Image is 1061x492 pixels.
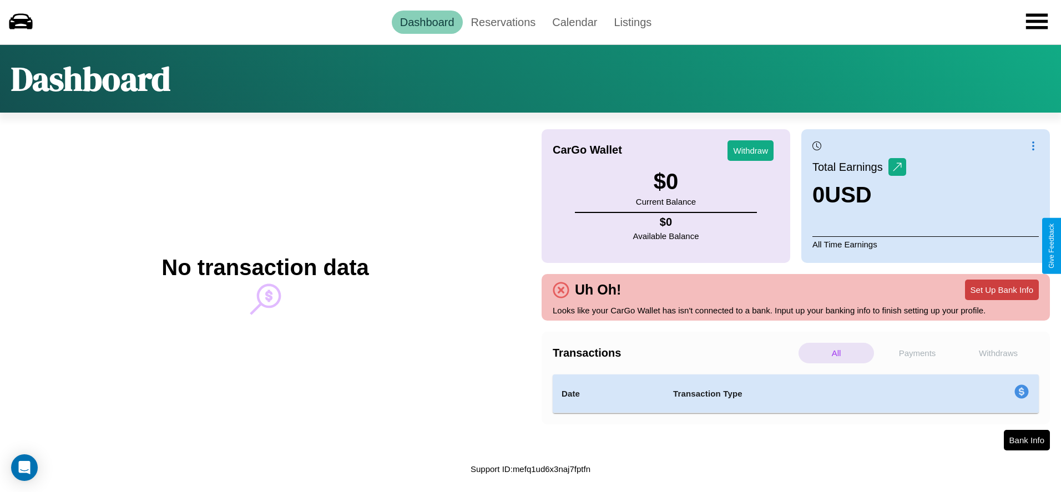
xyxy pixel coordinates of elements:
[799,343,874,363] p: All
[553,144,622,156] h4: CarGo Wallet
[673,387,924,400] h4: Transaction Type
[633,229,699,244] p: Available Balance
[812,182,906,207] h3: 0 USD
[1004,430,1050,450] button: Bank Info
[11,56,170,102] h1: Dashboard
[605,11,660,34] a: Listings
[965,280,1039,300] button: Set Up Bank Info
[562,387,655,400] h4: Date
[633,216,699,229] h4: $ 0
[727,140,774,161] button: Withdraw
[544,11,605,34] a: Calendar
[553,374,1039,413] table: simple table
[812,236,1039,252] p: All Time Earnings
[161,255,368,280] h2: No transaction data
[961,343,1036,363] p: Withdraws
[880,343,955,363] p: Payments
[392,11,463,34] a: Dashboard
[636,194,696,209] p: Current Balance
[553,303,1039,318] p: Looks like your CarGo Wallet has isn't connected to a bank. Input up your banking info to finish ...
[463,11,544,34] a: Reservations
[812,157,888,177] p: Total Earnings
[636,169,696,194] h3: $ 0
[1048,224,1055,268] div: Give Feedback
[471,461,590,476] p: Support ID: mefq1ud6x3naj7fptfn
[553,347,796,359] h4: Transactions
[11,454,38,481] div: Open Intercom Messenger
[569,282,627,298] h4: Uh Oh!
